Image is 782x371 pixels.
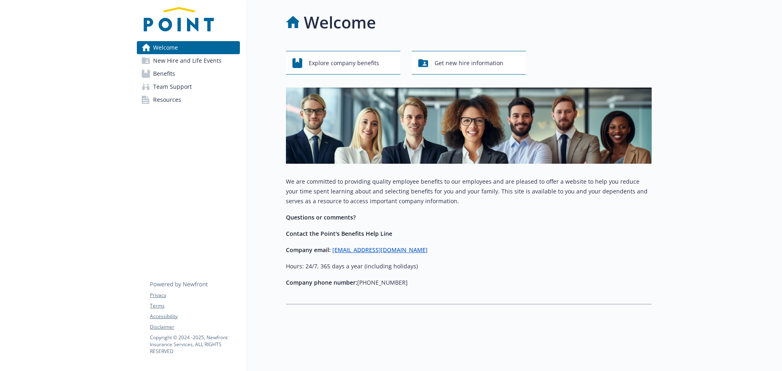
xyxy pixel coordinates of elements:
a: Terms [150,302,239,310]
button: Explore company benefits [286,51,400,75]
a: New Hire and Life Events [137,54,240,67]
p: Hours: 24/7, 365 days a year (including holidays)​ [286,261,652,271]
strong: Company phone number: [286,279,357,286]
a: Privacy [150,292,239,299]
span: Benefits [153,67,175,80]
a: Resources [137,93,240,106]
span: New Hire and Life Events [153,54,222,67]
a: Benefits [137,67,240,80]
button: Get new hire information [412,51,526,75]
span: Explore company benefits [309,55,379,71]
span: Team Support [153,80,192,93]
a: Accessibility [150,313,239,320]
img: overview page banner [286,88,652,164]
p: Copyright © 2024 - 2025 , Newfront Insurance Services, ALL RIGHTS RESERVED [150,334,239,355]
p: [PHONE_NUMBER] [286,278,652,288]
h1: Welcome [304,10,376,35]
a: Team Support [137,80,240,93]
a: Disclaimer [150,323,239,331]
span: Get new hire information [435,55,503,71]
a: Welcome [137,41,240,54]
strong: Company email: [286,246,331,254]
p: We are committed to providing quality employee benefits to our employees and are pleased to offer... [286,177,652,206]
strong: Contact the Point's Benefits Help Line [286,230,392,237]
span: Resources [153,93,181,106]
span: Welcome [153,41,178,54]
a: [EMAIL_ADDRESS][DOMAIN_NAME] [332,246,428,254]
strong: Questions or comments? [286,213,356,221]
